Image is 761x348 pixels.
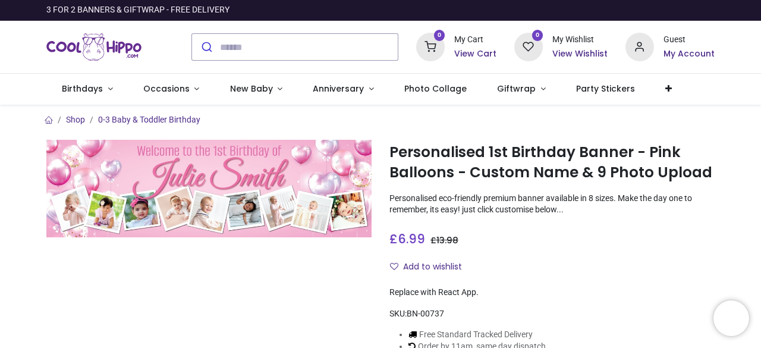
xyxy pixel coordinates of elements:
a: View Wishlist [552,48,608,60]
div: SKU: [389,308,715,320]
span: 6.99 [398,230,425,247]
sup: 0 [434,30,445,41]
span: Photo Collage [404,83,467,95]
span: Giftwrap [497,83,536,95]
span: £ [389,230,425,247]
img: Cool Hippo [46,30,141,64]
iframe: Brevo live chat [713,300,749,336]
button: Add to wishlistAdd to wishlist [389,257,472,277]
span: £ [430,234,458,246]
a: Anniversary [298,74,389,105]
div: My Cart [454,34,496,46]
a: View Cart [454,48,496,60]
a: Birthdays [46,74,128,105]
button: Submit [192,34,220,60]
a: Giftwrap [482,74,561,105]
a: 0-3 Baby & Toddler Birthday [98,115,200,124]
a: 0 [416,42,445,51]
a: Occasions [128,74,215,105]
span: Party Stickers [576,83,635,95]
img: Personalised 1st Birthday Banner - Pink Balloons - Custom Name & 9 Photo Upload [46,140,372,237]
span: Occasions [143,83,190,95]
a: My Account [663,48,715,60]
span: New Baby [230,83,273,95]
a: New Baby [215,74,298,105]
div: My Wishlist [552,34,608,46]
iframe: Customer reviews powered by Trustpilot [465,4,715,16]
a: 0 [514,42,543,51]
p: Personalised eco-friendly premium banner available in 8 sizes. Make the day one to remember, its ... [389,193,715,216]
span: Anniversary [313,83,364,95]
div: Guest [663,34,715,46]
div: 3 FOR 2 BANNERS & GIFTWRAP - FREE DELIVERY [46,4,229,16]
h1: Personalised 1st Birthday Banner - Pink Balloons - Custom Name & 9 Photo Upload [389,142,715,183]
span: Birthdays [62,83,103,95]
li: Free Standard Tracked Delivery [408,329,575,341]
div: Replace with React App. [389,287,715,299]
a: Shop [66,115,85,124]
a: Logo of Cool Hippo [46,30,141,64]
span: BN-00737 [407,309,444,318]
i: Add to wishlist [390,262,398,271]
span: 13.98 [436,234,458,246]
sup: 0 [532,30,543,41]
